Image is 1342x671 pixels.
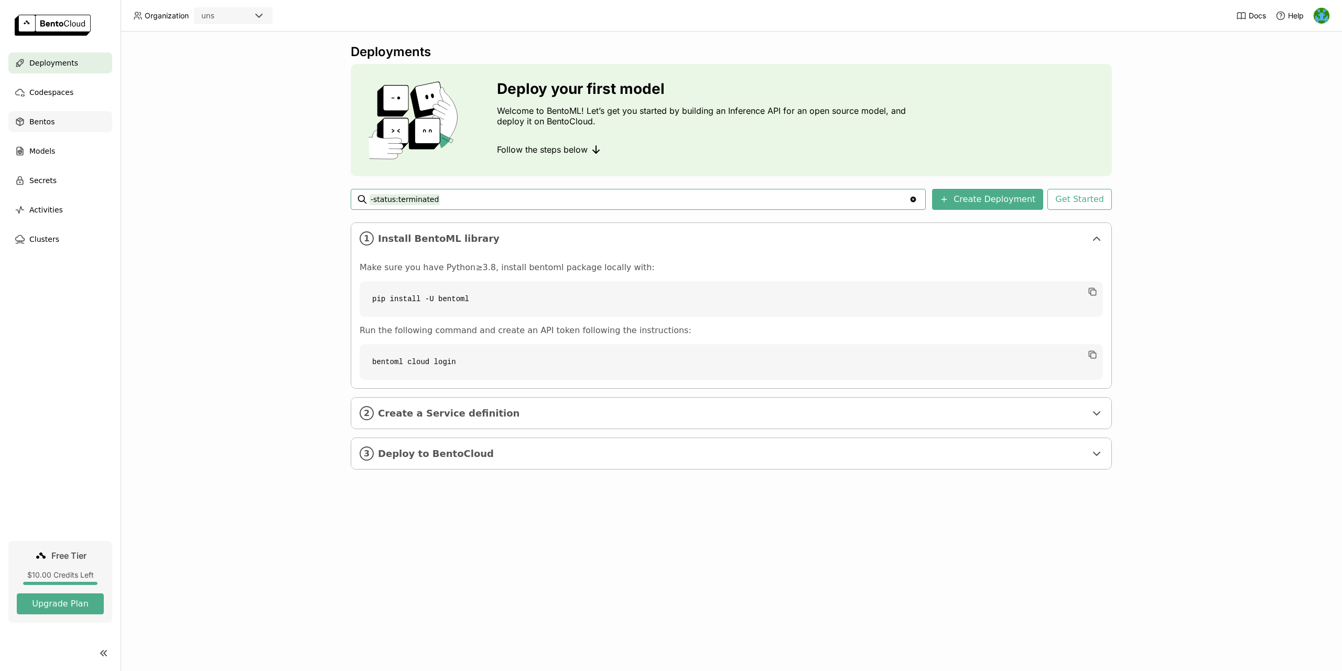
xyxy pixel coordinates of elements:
code: bentoml cloud login [360,344,1103,380]
span: Bentos [29,115,55,128]
a: Clusters [8,229,112,250]
span: Models [29,145,55,157]
p: Welcome to BentoML! Let’s get you started by building an Inference API for an open source model, ... [497,105,911,126]
a: Secrets [8,170,112,191]
img: logo [15,15,91,36]
span: Deploy to BentoCloud [378,448,1086,460]
i: 2 [360,406,374,420]
button: Upgrade Plan [17,593,104,614]
a: Free Tier$10.00 Credits LeftUpgrade Plan [8,541,112,623]
svg: Clear value [909,195,917,204]
p: Make sure you have Python≥3.8, install bentoml package locally with: [360,262,1103,273]
input: Selected uns. [215,11,217,22]
div: 1Install BentoML library [351,223,1111,254]
a: Codespaces [8,82,112,103]
span: Activities [29,204,63,216]
div: Deployments [351,44,1112,60]
p: Run the following command and create an API token following the instructions: [360,325,1103,336]
input: Search [370,191,909,208]
code: pip install -U bentoml [360,281,1103,317]
span: Follow the steps below [497,144,588,155]
a: Bentos [8,111,112,132]
div: $10.00 Credits Left [17,570,104,580]
span: Create a Service definition [378,408,1086,419]
button: Get Started [1047,189,1112,210]
i: 3 [360,446,374,461]
a: Docs [1236,10,1266,21]
span: Clusters [29,233,59,246]
span: Help [1288,11,1304,20]
img: Felix De Man [1314,8,1329,24]
span: Secrets [29,174,57,187]
span: Free Tier [51,550,86,561]
div: 2Create a Service definition [351,398,1111,429]
img: cover onboarding [359,81,472,159]
span: Install BentoML library [378,233,1086,244]
a: Deployments [8,52,112,73]
a: Models [8,141,112,162]
div: Help [1275,10,1304,21]
span: Docs [1249,11,1266,20]
span: Deployments [29,57,78,69]
button: Create Deployment [932,189,1043,210]
span: Organization [145,11,189,20]
i: 1 [360,231,374,246]
div: uns [201,10,214,21]
h3: Deploy your first model [497,80,911,97]
div: 3Deploy to BentoCloud [351,438,1111,469]
span: Codespaces [29,86,73,99]
a: Activities [8,199,112,220]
